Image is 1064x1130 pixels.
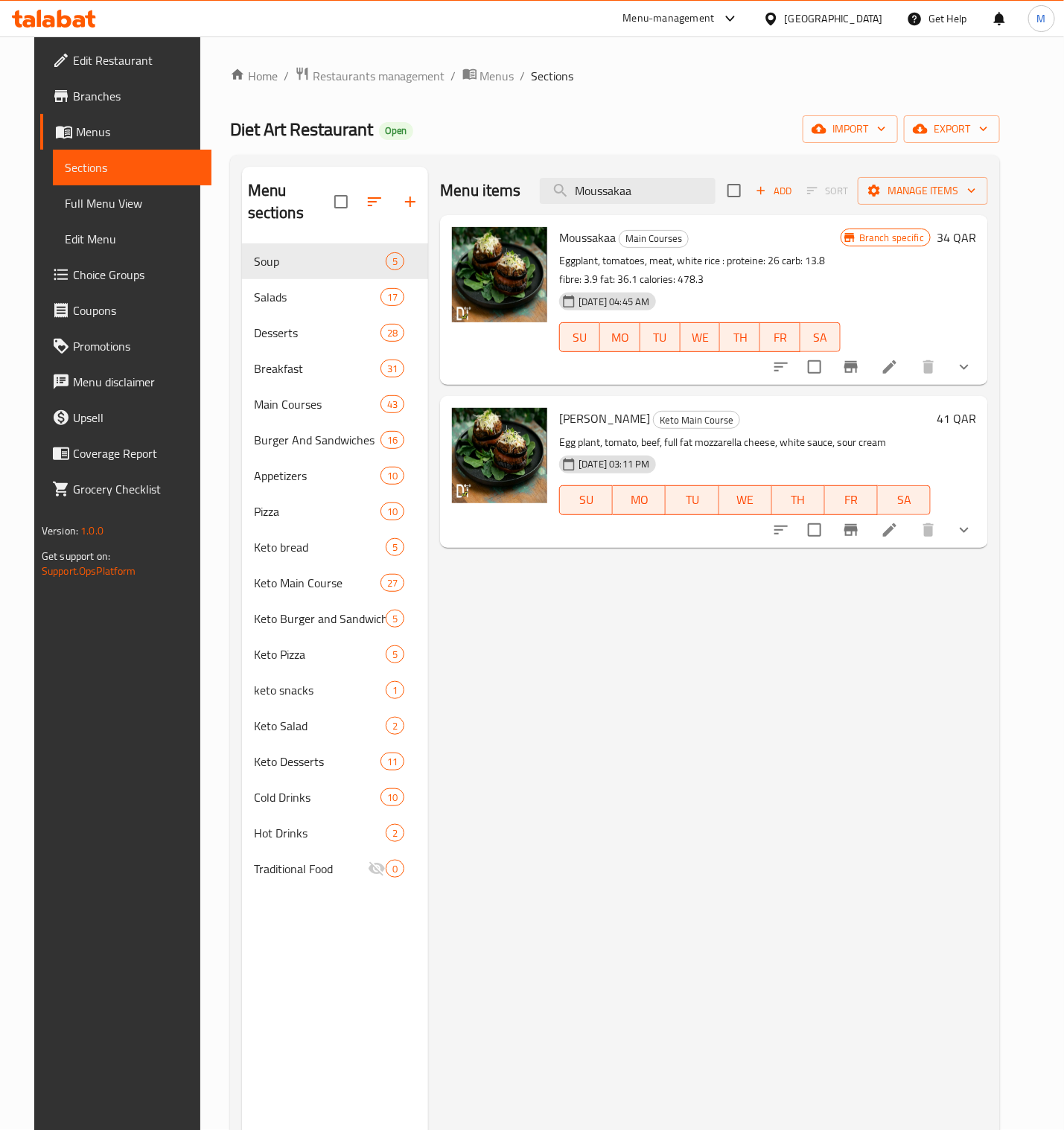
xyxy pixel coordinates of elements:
span: Main Courses [254,395,380,413]
span: Keto Desserts [254,753,380,770]
div: items [380,574,404,592]
button: SU [559,322,600,352]
button: Branch-specific-item [833,512,869,548]
div: items [386,717,404,735]
div: items [380,753,404,770]
span: 16 [381,433,404,447]
button: delete [911,512,946,548]
div: Keto Pizza5 [242,636,429,672]
span: Get support on: [42,546,110,566]
span: 1 [386,683,404,698]
div: Keto Salad [254,717,386,735]
span: Manage items [870,182,976,200]
div: Appetizers10 [242,458,429,494]
a: Edit Menu [53,221,212,257]
div: Main Courses43 [242,386,429,422]
button: show more [946,512,982,548]
span: Keto bread [254,538,386,556]
span: export [916,120,988,138]
span: SA [806,327,835,348]
p: Egg plant, tomato, beef, full fat mozzarella cheese, white sauce, sour cream [559,433,931,452]
div: Desserts28 [242,315,429,351]
span: Burger And Sandwiches [254,431,380,449]
div: Keto Desserts11 [242,744,429,779]
div: items [380,431,404,449]
button: show more [946,349,982,385]
div: items [380,467,404,485]
button: Manage items [858,177,988,205]
span: Menus [76,123,200,141]
div: Keto Burger and Sandwichs [254,610,386,628]
a: Edit Restaurant [40,42,212,78]
span: 17 [381,290,404,304]
a: Choice Groups [40,257,212,293]
span: 5 [386,255,404,269]
a: Sections [53,150,212,185]
span: Cold Drinks [254,788,380,806]
span: Grocery Checklist [73,480,200,498]
a: Menu disclaimer [40,364,212,400]
span: 10 [381,469,404,483]
nav: Menu sections [242,237,429,893]
span: TU [672,489,713,511]
span: Open [379,124,413,137]
button: Add [750,179,797,202]
a: Grocery Checklist [40,471,212,507]
div: Traditional Food0 [242,851,429,887]
button: WE [719,485,772,515]
span: Add [754,182,794,199]
span: Sort sections [357,184,392,220]
span: 10 [381,791,404,805]
span: FR [831,489,872,511]
svg: Show Choices [955,521,973,539]
a: Upsell [40,400,212,435]
span: Coverage Report [73,444,200,462]
a: Promotions [40,328,212,364]
a: Menus [462,66,515,86]
a: Edit menu item [881,521,899,539]
div: Pizza10 [242,494,429,529]
div: items [386,538,404,556]
span: Edit Menu [65,230,200,248]
span: Full Menu View [65,194,200,212]
svg: Show Choices [955,358,973,376]
span: M [1037,10,1046,27]
span: Salads [254,288,380,306]
a: Menus [40,114,212,150]
span: Appetizers [254,467,380,485]
span: SU [566,327,594,348]
li: / [284,67,289,85]
span: Pizza [254,502,380,520]
div: Cold Drinks10 [242,779,429,815]
span: Keto Main Course [654,412,739,429]
h6: 41 QAR [937,408,976,429]
a: Coverage Report [40,435,212,471]
div: Desserts [254,324,380,342]
span: [PERSON_NAME] [559,407,650,430]
span: TH [726,327,754,348]
span: Coupons [73,301,200,319]
a: Full Menu View [53,185,212,221]
button: TU [666,485,719,515]
button: TU [640,322,681,352]
span: Keto Pizza [254,645,386,663]
span: Branch specific [853,231,930,245]
span: TU [646,327,675,348]
div: items [386,860,404,878]
span: [DATE] 04:45 AM [573,295,655,309]
span: Menu disclaimer [73,373,200,391]
span: import [815,120,886,138]
span: Moussakaa [559,226,616,249]
span: Hot Drinks [254,824,386,842]
button: delete [911,349,946,385]
img: Moussakaa [452,227,547,322]
svg: Inactive section [368,860,386,878]
span: 27 [381,576,404,590]
input: search [540,178,716,204]
span: FR [766,327,794,348]
div: Salads17 [242,279,429,315]
div: Soup5 [242,243,429,279]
